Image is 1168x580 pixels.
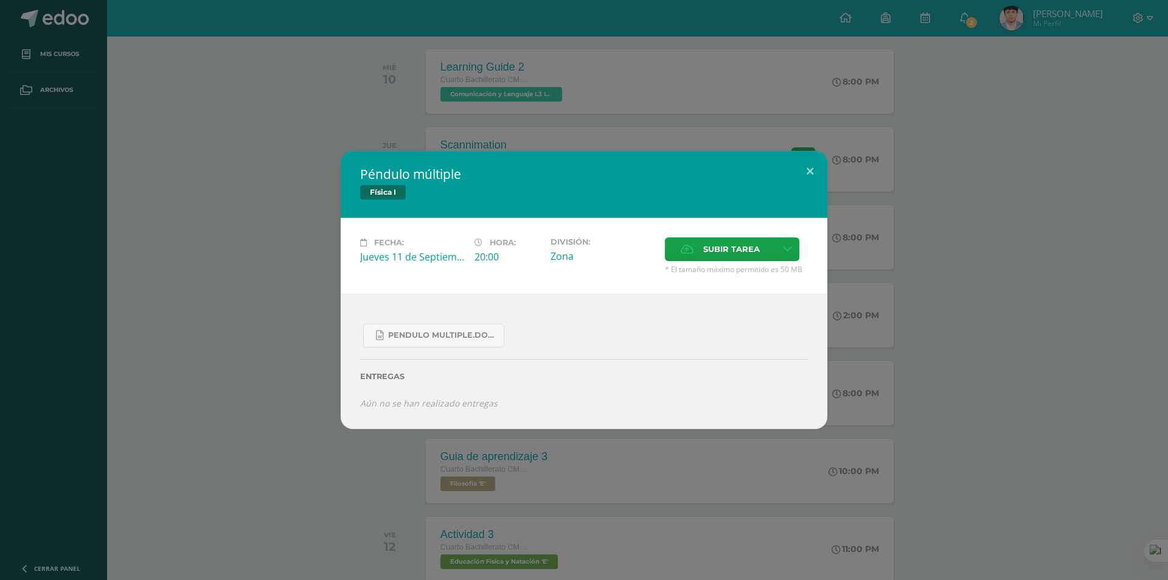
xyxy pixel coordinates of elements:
div: Zona [551,250,655,263]
i: Aún no se han realizado entregas [360,397,498,409]
div: 20:00 [474,250,541,264]
span: Fecha: [374,238,404,247]
a: Pendulo multiple.docx [363,324,504,348]
button: Close (Esc) [793,151,827,192]
span: * El tamaño máximo permitido es 50 MB [665,264,808,274]
label: División: [551,237,655,246]
div: Jueves 11 de Septiembre [360,250,465,264]
label: Entregas [360,372,808,381]
span: Hora: [490,238,516,247]
span: Subir tarea [703,238,760,260]
span: Pendulo multiple.docx [388,330,498,340]
span: Física I [360,185,406,200]
h2: Péndulo múltiple [360,166,808,183]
